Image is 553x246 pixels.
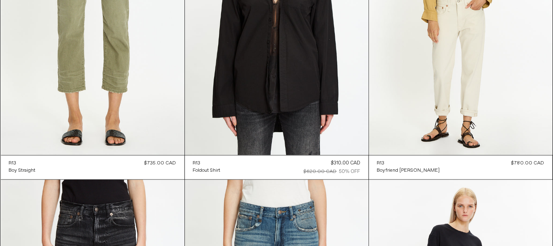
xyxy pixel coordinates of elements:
[193,160,221,167] a: R13
[377,160,385,167] div: R13
[9,160,36,167] a: R13
[145,160,176,167] div: $735.00 CAD
[9,160,17,167] div: R13
[9,167,36,174] a: Boy Straight
[331,160,360,167] div: $310.00 CAD
[193,160,201,167] div: R13
[377,167,440,174] a: Boyfriend [PERSON_NAME]
[304,168,337,175] div: $620.00 CAD
[193,167,221,174] a: Foldout Shirt
[512,160,544,167] div: $780.00 CAD
[339,168,360,175] div: 50% OFF
[377,160,440,167] a: R13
